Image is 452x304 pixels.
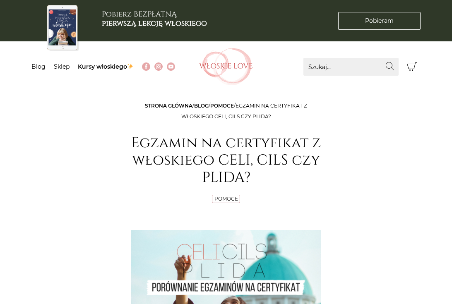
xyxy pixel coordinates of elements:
[365,17,394,25] span: Pobieram
[78,63,134,70] a: Kursy włoskiego
[181,103,308,120] span: Egzamin na certyfikat z włoskiego CELI, CILS czy PLIDA?
[403,58,421,76] button: Koszyk
[102,10,207,28] h3: Pobierz BEZPŁATNĄ
[338,12,421,30] a: Pobieram
[145,103,192,109] a: Strona główna
[54,63,70,70] a: Sklep
[214,196,238,202] a: Pomoce
[199,48,253,85] img: Włoskielove
[31,63,46,70] a: Blog
[303,58,399,76] input: Szukaj...
[210,103,234,109] a: Pomoce
[131,134,321,187] h1: Egzamin na certyfikat z włoskiego CELI, CILS czy PLIDA?
[145,103,307,120] span: / / /
[194,103,209,109] a: Blog
[102,18,207,29] b: pierwszą lekcję włoskiego
[127,63,133,69] img: ✨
